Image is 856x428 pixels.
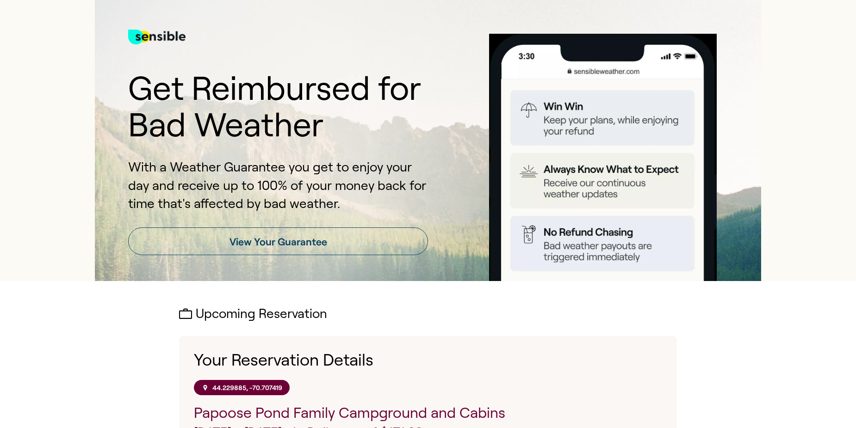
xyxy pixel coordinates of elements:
h1: Get Reimbursed for Bad Weather [128,70,428,143]
h2: Upcoming Reservation [179,307,677,321]
img: test for bg [128,18,186,55]
h1: Your Reservation Details [194,351,662,369]
a: View Your Guarantee [128,227,428,255]
p: Papoose Pond Family Campground and Cabins [194,403,662,423]
img: Product box [478,34,728,281]
p: 44.229885, -70.707419 [212,384,282,391]
p: With a Weather Guarantee you get to enjoy your day and receive up to 100% of your money back for ... [128,158,428,213]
